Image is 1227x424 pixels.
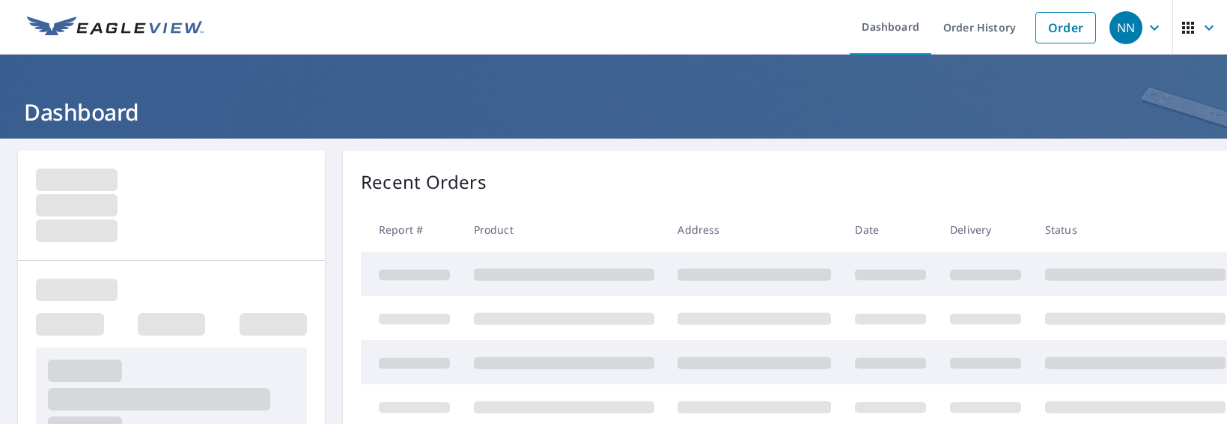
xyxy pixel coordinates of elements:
img: EV Logo [27,16,204,39]
div: NN [1109,11,1142,44]
th: Delivery [938,208,1033,252]
th: Date [843,208,938,252]
th: Report # [361,208,462,252]
th: Address [666,208,843,252]
p: Recent Orders [361,169,487,196]
h1: Dashboard [18,97,1209,127]
a: Order [1035,12,1096,43]
th: Product [462,208,666,252]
